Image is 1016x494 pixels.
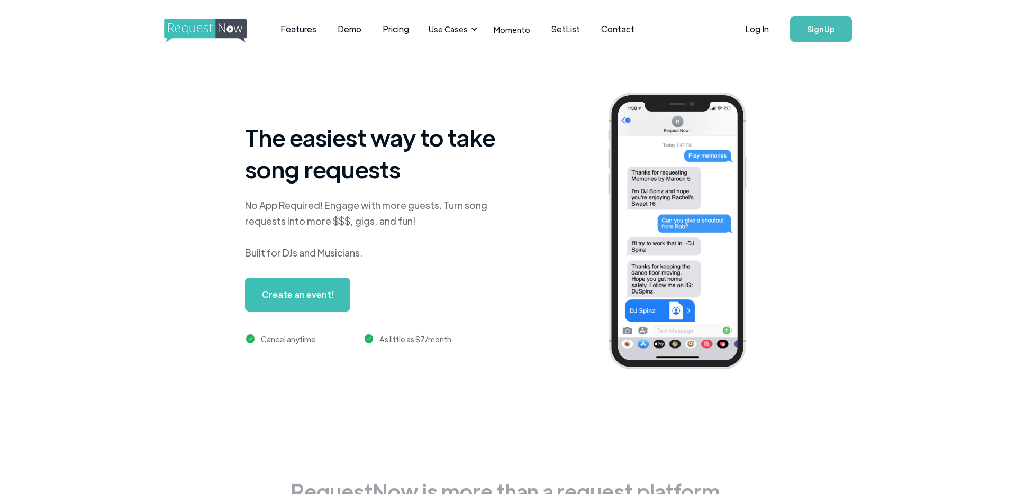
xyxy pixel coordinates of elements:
img: green checkmark [365,334,374,343]
div: Use Cases [429,23,468,35]
a: Sign Up [790,16,852,42]
a: Log In [734,11,779,48]
a: Momento [483,14,541,45]
img: green checkmark [246,334,255,343]
h1: The easiest way to take song requests [245,121,510,185]
img: iphone screenshot [596,86,775,380]
a: Pricing [372,13,420,45]
div: As little as $7/month [379,333,451,345]
div: Cancel anytime [261,333,316,345]
a: Demo [327,13,372,45]
a: Features [270,13,327,45]
a: home [164,19,243,40]
img: requestnow logo [164,19,266,43]
div: No App Required! Engage with more guests. Turn song requests into more $$$, gigs, and fun! Built ... [245,197,510,261]
a: SetList [541,13,591,45]
div: Use Cases [422,13,480,45]
a: Create an event! [245,278,350,312]
a: Contact [591,13,645,45]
